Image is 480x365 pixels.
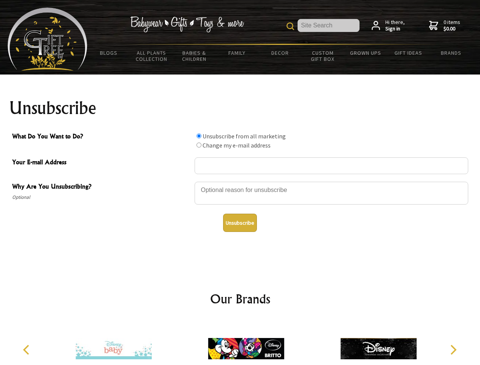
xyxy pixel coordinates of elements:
[195,157,468,174] input: Your E-mail Address
[298,19,360,32] input: Site Search
[9,99,471,117] h1: Unsubscribe
[301,45,344,67] a: Custom Gift Box
[8,8,87,71] img: Babyware - Gifts - Toys and more...
[445,341,461,358] button: Next
[12,182,191,193] span: Why Are You Unsubscribing?
[258,45,301,61] a: Decor
[444,25,460,32] strong: $0.00
[173,45,216,67] a: Babies & Children
[12,157,191,168] span: Your E-mail Address
[87,45,130,61] a: BLOGS
[130,45,173,67] a: All Plants Collection
[385,25,405,32] strong: Sign in
[385,19,405,32] span: Hi there,
[203,141,271,149] label: Change my e-mail address
[372,19,405,32] a: Hi there,Sign in
[344,45,387,61] a: Grown Ups
[223,214,257,232] button: Unsubscribe
[387,45,430,61] a: Gift Ideas
[196,143,201,148] input: What Do You Want to Do?
[15,290,465,308] h2: Our Brands
[130,16,244,32] img: Babywear - Gifts - Toys & more
[12,193,191,202] span: Optional
[203,132,286,140] label: Unsubscribe from all marketing
[216,45,259,61] a: Family
[287,22,294,30] img: product search
[430,45,473,61] a: Brands
[195,182,468,205] textarea: Why Are You Unsubscribing?
[429,19,460,32] a: 0 items$0.00
[444,19,460,32] span: 0 items
[12,132,191,143] span: What Do You Want to Do?
[196,133,201,138] input: What Do You Want to Do?
[19,341,36,358] button: Previous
